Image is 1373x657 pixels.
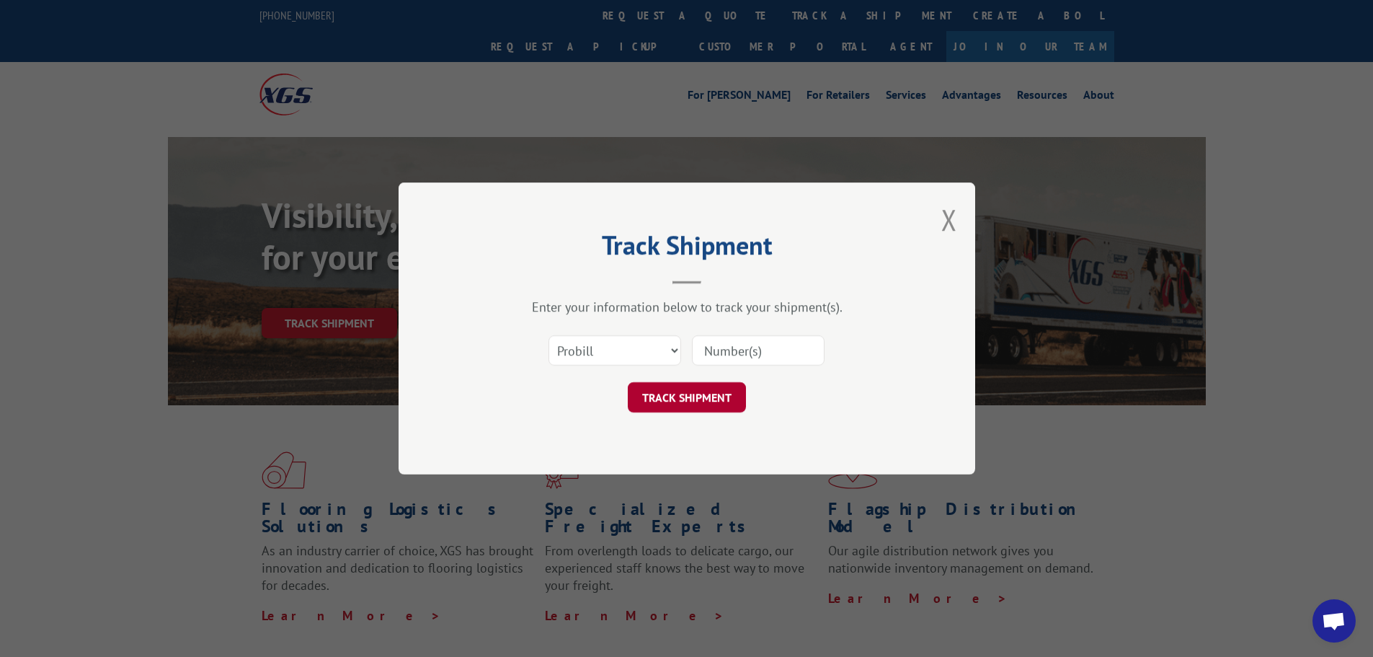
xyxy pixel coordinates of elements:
[692,335,825,366] input: Number(s)
[941,200,957,239] button: Close modal
[628,382,746,413] button: TRACK SHIPMENT
[471,299,903,315] div: Enter your information below to track your shipment(s).
[471,235,903,263] h2: Track Shipment
[1312,599,1356,643] div: Open chat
